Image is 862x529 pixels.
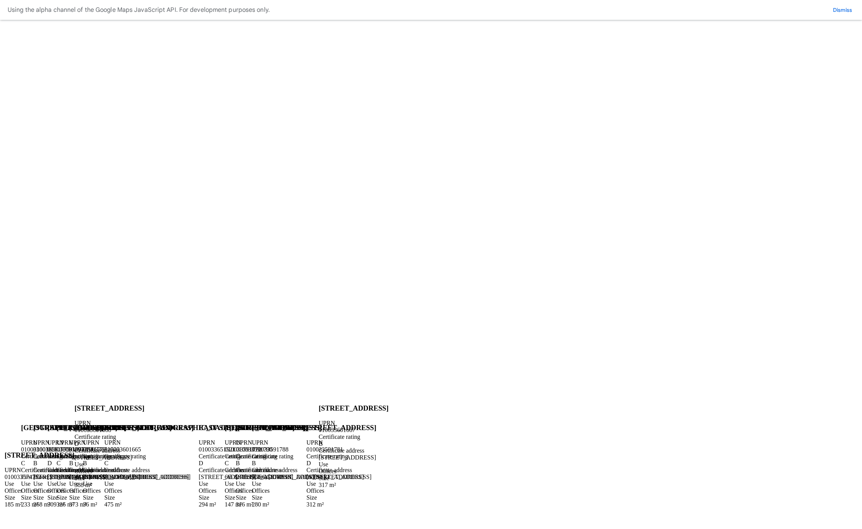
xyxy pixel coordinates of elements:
[21,494,172,501] div: Size
[21,446,172,453] div: 010033601666
[306,460,376,467] div: D
[5,474,75,480] div: 010033574712
[21,424,172,432] h3: [GEOGRAPHIC_DATA], [STREET_ADDRESS]
[21,487,172,494] div: Offices
[104,446,305,453] div: 010033601665
[104,439,305,446] div: UPRN
[21,439,172,446] div: UPRN
[5,480,75,487] div: Use
[21,467,172,474] div: Certificate address
[69,480,189,487] div: Use
[306,453,376,460] div: Certificate rating
[21,480,172,487] div: Use
[104,480,305,487] div: Use
[104,424,305,432] h3: FIRST FLOOR [GEOGRAPHIC_DATA], [STREET_ADDRESS]
[69,446,189,453] div: 010033591779
[69,424,189,432] h3: [STREET_ADDRESS]
[21,460,172,467] div: C
[69,460,189,467] div: B
[306,501,376,508] div: 312 m²
[8,5,270,15] div: Using the alpha channel of the Google Maps JavaScript API. For development purposes only.
[319,404,389,413] h3: [STREET_ADDRESS]
[21,501,172,508] div: 233 m²
[75,404,144,413] h3: [STREET_ADDRESS]
[104,487,305,494] div: Offices
[5,467,75,474] div: UPRN
[69,467,189,474] div: Certificate address
[104,467,305,474] div: Certificate address
[5,487,75,494] div: Offices
[69,474,189,480] div: [GEOGRAPHIC_DATA][STREET_ADDRESS]
[306,439,376,446] div: UPRN
[5,494,75,501] div: Size
[306,474,376,480] div: [STREET_ADDRESS]
[69,487,189,494] div: Offices
[104,453,305,460] div: Certificate rating
[69,439,189,446] div: UPRN
[21,453,172,460] div: Certificate rating
[831,6,854,14] button: Dismiss
[5,451,75,459] h3: [STREET_ADDRESS]
[69,501,189,508] div: 373 m²
[104,501,305,508] div: 475 m²
[69,453,189,460] div: Certificate rating
[306,424,376,432] h3: [STREET_ADDRESS]
[306,494,376,501] div: Size
[306,446,376,453] div: 010033591781
[306,480,376,487] div: Use
[69,494,189,501] div: Size
[5,501,75,508] div: 185 m²
[104,474,305,480] div: First Floor, [STREET_ADDRESS]
[306,467,376,474] div: Certificate address
[104,494,305,501] div: Size
[21,474,172,480] div: First Floor, [STREET_ADDRESS]
[104,460,305,467] div: C
[306,487,376,494] div: Offices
